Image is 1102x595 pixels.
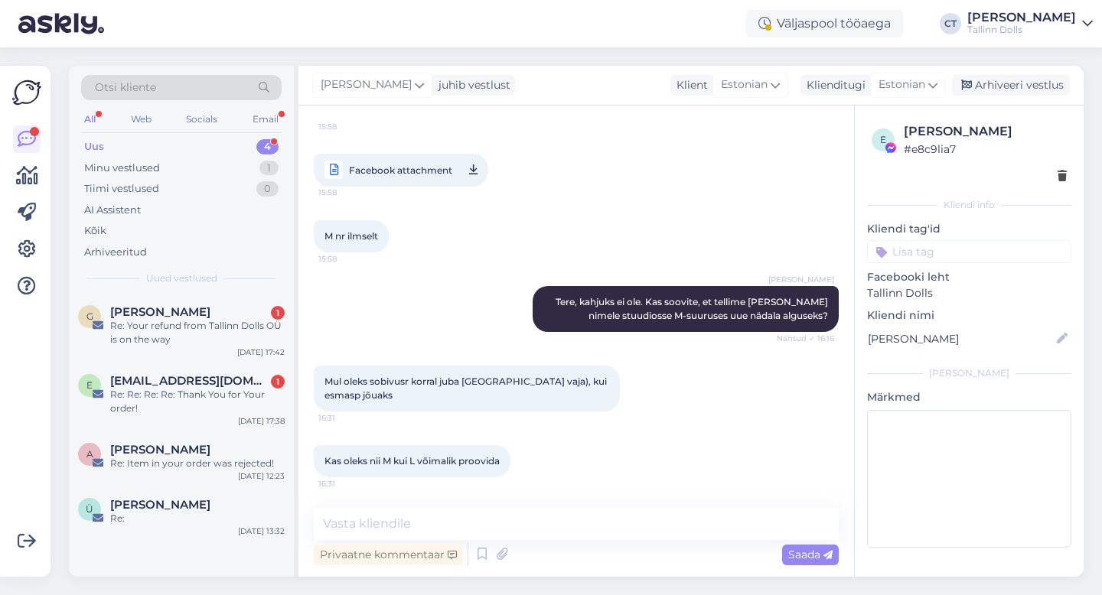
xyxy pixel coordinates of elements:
span: [PERSON_NAME] [768,274,834,285]
span: 15:58 [318,253,376,265]
span: 16:31 [318,412,376,424]
div: Arhiveeritud [84,245,147,260]
span: Ü [86,503,93,515]
div: Tallinn Dolls [967,24,1076,36]
span: [PERSON_NAME] [321,76,412,93]
div: [DATE] 17:42 [237,346,285,358]
span: Kas oleks nii M kui L võimalik proovida [324,455,500,467]
div: Arhiveeri vestlus [952,75,1070,96]
div: 1 [259,161,279,176]
span: eve.kasekamp@mail.ee [110,374,269,388]
div: Re: Item in your order was rejected! [110,457,285,470]
div: Tiimi vestlused [84,181,159,197]
div: [PERSON_NAME] [967,11,1076,24]
img: Askly Logo [12,78,41,107]
span: Saada [788,548,833,561]
div: Klient [670,77,708,93]
span: Estonian [721,76,768,93]
span: 15:58 [318,121,376,132]
span: Otsi kliente [95,80,156,96]
div: Klienditugi [800,77,866,93]
input: Lisa tag [867,240,1071,263]
div: [DATE] 13:32 [238,525,285,537]
span: Estonian [879,76,925,93]
div: # e8c9lia7 [904,141,1067,158]
span: Ange Kangur [110,443,210,457]
div: Minu vestlused [84,161,160,176]
div: [DATE] 12:23 [238,470,285,482]
span: G [86,311,93,322]
p: Facebooki leht [867,269,1071,285]
div: Kliendi info [867,198,1071,212]
div: 4 [256,139,279,154]
div: juhib vestlust [432,77,510,93]
div: Web [128,109,155,129]
div: Socials [183,109,220,129]
div: Re: Re: Re: Re: Thank You for Your order! [110,388,285,415]
div: Re: [110,512,285,525]
span: M nr ilmselt [324,230,378,242]
span: e [86,379,93,391]
span: A [86,448,93,460]
span: Gerli Neiland [110,305,210,319]
div: Väljaspool tööaega [746,10,903,37]
span: 16:31 [318,478,376,489]
span: Nähtud ✓ 16:16 [777,333,834,344]
span: Ülle Korsar [110,498,210,512]
span: 15:58 [318,183,376,202]
div: Uus [84,139,104,154]
input: Lisa nimi [868,330,1054,347]
div: AI Assistent [84,203,141,218]
a: Facebook attachment15:58 [314,154,488,187]
div: All [81,109,99,129]
div: 0 [256,181,279,197]
a: [PERSON_NAME]Tallinn Dolls [967,11,1093,36]
span: Tere, kahjuks ei ole. Kas soovite, et tellime [PERSON_NAME] nimele stuudiosse M-suuruses uue näda... [556,296,830,321]
div: Privaatne kommentaar [314,545,463,565]
div: [PERSON_NAME] [904,122,1067,141]
div: [DATE] 17:38 [238,415,285,427]
div: CT [940,13,961,34]
p: Tallinn Dolls [867,285,1071,301]
div: 1 [271,375,285,389]
p: Kliendi tag'id [867,221,1071,237]
span: e [880,134,886,145]
div: Re: Your refund from Tallinn Dolls OÜ is on the way [110,319,285,346]
div: Email [249,109,282,129]
span: Mul oleks sobivusr korral juba [GEOGRAPHIC_DATA] vaja), kui esmasp jõuaks [324,376,609,401]
span: Facebook attachment [349,161,452,180]
div: 1 [271,306,285,320]
div: Kõik [84,223,106,239]
p: Märkmed [867,389,1071,405]
span: Uued vestlused [146,271,217,285]
p: Kliendi nimi [867,307,1071,324]
div: [PERSON_NAME] [867,366,1071,380]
